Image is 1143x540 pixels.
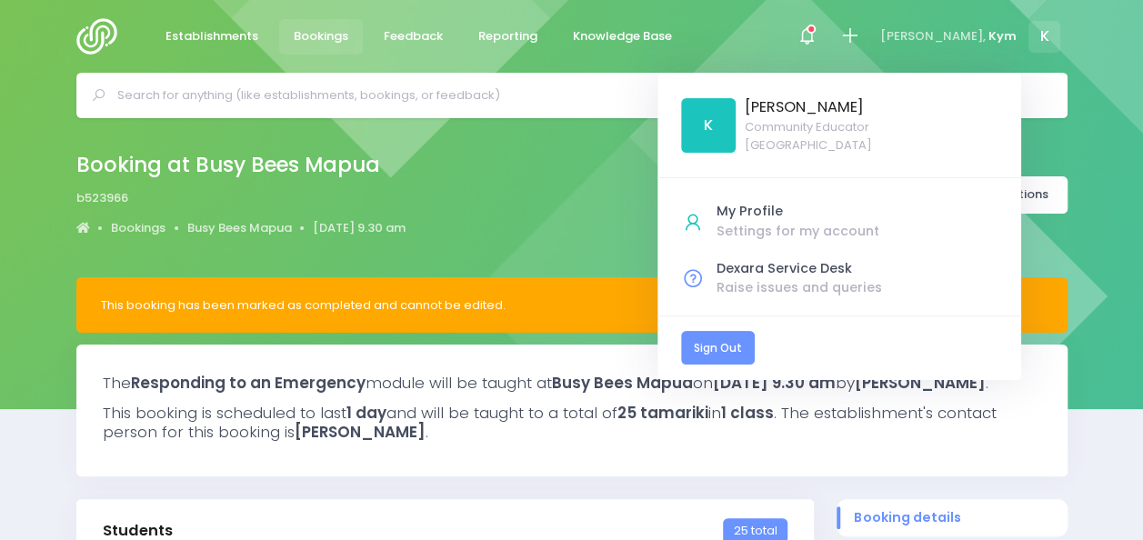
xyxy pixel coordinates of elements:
strong: 1 class [721,402,774,424]
span: Feedback [384,27,443,45]
a: Bookings [111,219,165,237]
a: Booking details [837,499,1068,536]
span: Booking details [854,508,1049,527]
a: Actions [985,176,1068,214]
span: b523966 [76,189,128,207]
div: [PERSON_NAME] [745,96,864,118]
a: Sign Out [681,331,755,365]
input: Search for anything (like establishments, bookings, or feedback) [117,82,1042,109]
span: [PERSON_NAME], [880,27,986,45]
a: My Profile Settings for my account [657,194,1021,250]
span: Bookings [294,27,348,45]
span: Kym [988,27,1017,45]
span: Establishments [165,27,258,45]
div: Settings for my account [717,222,998,241]
strong: [DATE] 9.30 am [713,372,836,394]
div: Raise issues and queries [717,278,998,297]
strong: Responding to an Emergency [131,372,366,394]
a: Bookings [279,19,364,55]
h2: Booking at Busy Bees Mapua [76,153,391,177]
h3: Students [103,522,173,540]
a: Knowledge Base [558,19,687,55]
h3: This booking is scheduled to last and will be taught to a total of in . The establishment's conta... [103,404,1041,441]
span: Community Educator [745,118,869,135]
span: K [681,98,736,153]
div: Dexara Service Desk [717,259,998,278]
strong: 25 tamariki [617,402,708,424]
strong: Busy Bees Mapua [552,372,693,394]
a: [DATE] 9.30 am [313,219,406,237]
a: Busy Bees Mapua [187,219,292,237]
a: Dexara Service Desk Raise issues and queries [657,250,1021,306]
strong: [PERSON_NAME] [295,421,426,443]
a: Reporting [464,19,553,55]
strong: 1 day [346,402,386,424]
div: This booking has been marked as completed and cannot be edited. [101,296,1043,315]
a: Feedback [369,19,458,55]
span: Reporting [478,27,537,45]
h3: The module will be taught at on by . [103,374,1041,392]
strong: [PERSON_NAME] [855,372,986,394]
img: Logo [76,18,128,55]
span: Knowledge Base [573,27,672,45]
span: K [1028,21,1060,53]
div: My Profile [717,202,998,221]
span: [GEOGRAPHIC_DATA] [745,136,872,154]
a: Establishments [151,19,274,55]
